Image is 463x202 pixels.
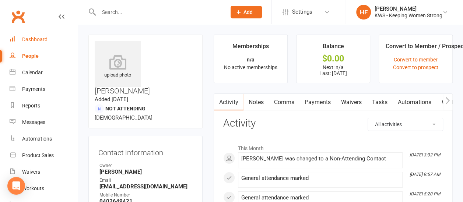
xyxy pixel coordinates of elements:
[10,64,78,81] a: Calendar
[10,180,78,197] a: Workouts
[292,4,312,20] span: Settings
[95,41,196,95] h3: [PERSON_NAME]
[232,42,269,55] div: Memberships
[9,7,27,26] a: Clubworx
[7,177,25,195] div: Open Intercom Messenger
[223,141,443,152] li: This Month
[10,48,78,64] a: People
[22,53,39,59] div: People
[22,169,40,175] div: Waivers
[231,6,262,18] button: Add
[22,86,45,92] div: Payments
[393,64,438,70] a: Convert to prospect
[22,119,45,125] div: Messages
[22,185,44,191] div: Workouts
[99,192,193,199] div: Mobile Number
[22,152,54,158] div: Product Sales
[356,5,371,20] div: HF
[303,55,363,63] div: $0.00
[243,9,253,15] span: Add
[410,152,440,157] i: [DATE] 3:32 PM
[22,70,43,75] div: Calendar
[10,131,78,147] a: Automations
[10,164,78,180] a: Waivers
[214,94,243,111] a: Activity
[105,106,145,111] span: Not Attending
[303,64,363,76] p: Next: n/a Last: [DATE]
[336,94,367,111] a: Waivers
[241,156,399,162] div: [PERSON_NAME] was changed to a Non-Attending Contact
[95,96,128,103] time: Added [DATE]
[22,136,52,142] div: Automations
[97,7,221,17] input: Search...
[22,103,40,109] div: Reports
[10,98,78,114] a: Reports
[99,177,193,184] div: Email
[299,94,336,111] a: Payments
[95,114,152,121] span: [DEMOGRAPHIC_DATA]
[99,162,193,169] div: Owner
[223,118,443,129] h3: Activity
[375,12,442,19] div: KWS - Keeping Women Strong
[375,6,442,12] div: [PERSON_NAME]
[22,36,48,42] div: Dashboard
[269,94,299,111] a: Comms
[99,183,193,190] strong: [EMAIL_ADDRESS][DOMAIN_NAME]
[98,146,193,157] h3: Contact information
[367,94,393,111] a: Tasks
[410,172,440,177] i: [DATE] 9:57 AM
[410,191,440,196] i: [DATE] 5:20 PM
[247,57,255,63] strong: n/a
[241,175,399,181] div: General attendance marked
[394,57,438,63] a: Convert to member
[393,94,436,111] a: Automations
[241,195,399,201] div: General attendance marked
[10,31,78,48] a: Dashboard
[10,114,78,131] a: Messages
[10,147,78,164] a: Product Sales
[95,55,141,79] div: upload photo
[322,42,344,55] div: Balance
[224,64,277,70] span: No active memberships
[243,94,269,111] a: Notes
[10,81,78,98] a: Payments
[99,169,193,175] strong: [PERSON_NAME]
